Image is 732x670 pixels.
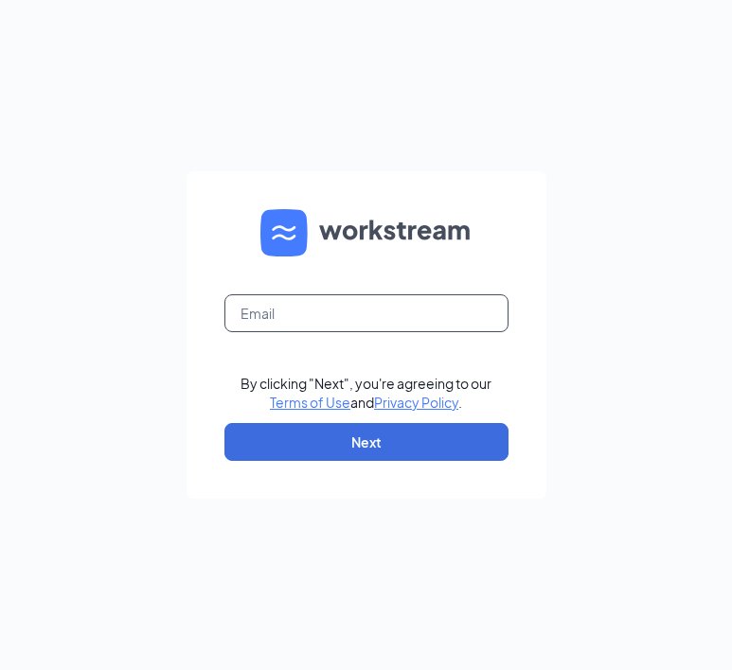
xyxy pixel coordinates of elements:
[260,209,473,256] img: WS logo and Workstream text
[270,394,350,411] a: Terms of Use
[224,294,509,332] input: Email
[224,423,509,461] button: Next
[374,394,458,411] a: Privacy Policy
[241,374,491,412] div: By clicking "Next", you're agreeing to our and .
